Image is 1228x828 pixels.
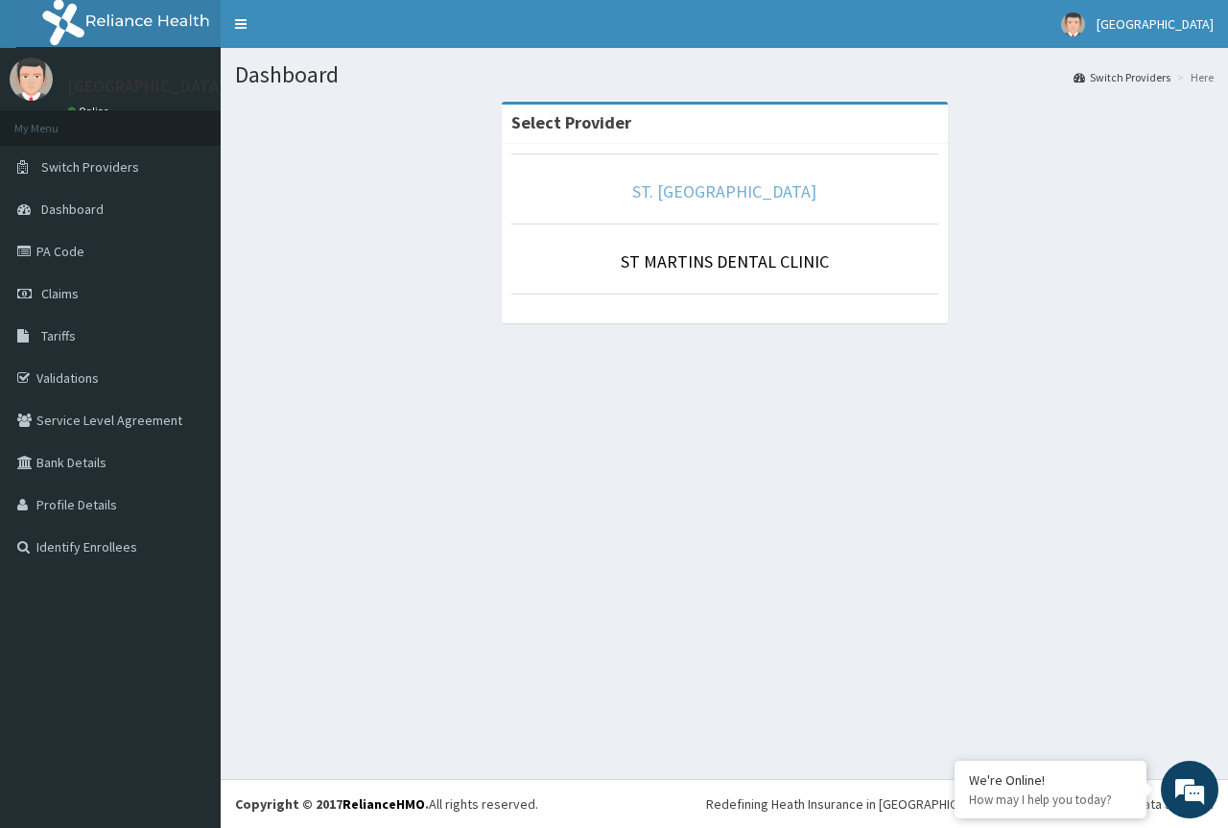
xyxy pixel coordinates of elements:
[67,78,225,95] p: [GEOGRAPHIC_DATA]
[511,111,631,133] strong: Select Provider
[706,794,1214,814] div: Redefining Heath Insurance in [GEOGRAPHIC_DATA] using Telemedicine and Data Science!
[41,285,79,302] span: Claims
[1074,69,1170,85] a: Switch Providers
[1097,15,1214,33] span: [GEOGRAPHIC_DATA]
[315,10,361,56] div: Minimize live chat window
[111,242,265,436] span: We're online!
[342,795,425,813] a: RelianceHMO
[41,327,76,344] span: Tariffs
[969,792,1132,808] p: How may I help you today?
[235,62,1214,87] h1: Dashboard
[235,795,429,813] strong: Copyright © 2017 .
[10,58,53,101] img: User Image
[221,779,1228,828] footer: All rights reserved.
[100,107,322,132] div: Chat with us now
[41,158,139,176] span: Switch Providers
[67,105,113,118] a: Online
[41,201,104,218] span: Dashboard
[621,250,829,272] a: ST MARTINS DENTAL CLINIC
[10,524,366,591] textarea: Type your message and hit 'Enter'
[969,771,1132,789] div: We're Online!
[632,180,816,202] a: ST. [GEOGRAPHIC_DATA]
[1061,12,1085,36] img: User Image
[1172,69,1214,85] li: Here
[35,96,78,144] img: d_794563401_company_1708531726252_794563401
